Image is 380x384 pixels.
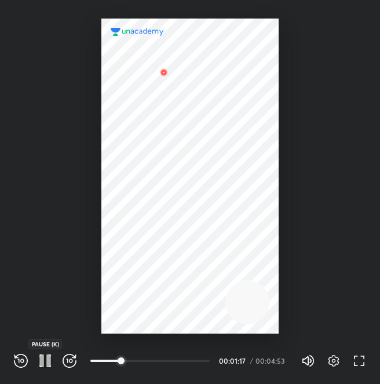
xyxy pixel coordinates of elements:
div: PAUSE (K) [29,339,62,349]
div: 00:01:17 [219,357,248,364]
img: logo.2a7e12a2.svg [111,28,164,36]
div: / [250,357,253,364]
div: 00:04:53 [255,357,287,364]
img: wMgqJGBwKWe8AAAAABJRU5ErkJggg== [157,65,171,79]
